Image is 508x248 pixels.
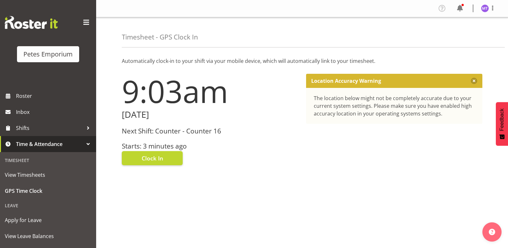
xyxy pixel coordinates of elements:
p: Location Accuracy Warning [311,78,381,84]
span: View Timesheets [5,170,91,180]
span: Roster [16,91,93,101]
img: help-xxl-2.png [489,229,495,235]
p: Automatically clock-in to your shift via your mobile device, which will automatically link to you... [122,57,482,65]
a: View Timesheets [2,167,95,183]
h4: Timesheet - GPS Clock In [122,33,198,41]
span: GPS Time Clock [5,186,91,196]
div: Leave [2,199,95,212]
span: Apply for Leave [5,215,91,225]
button: Close message [471,78,477,84]
a: GPS Time Clock [2,183,95,199]
span: Inbox [16,107,93,117]
div: Petes Emporium [23,49,73,59]
span: Feedback [499,108,505,131]
button: Feedback - Show survey [496,102,508,146]
a: Apply for Leave [2,212,95,228]
img: mya-taupawa-birkhead5814.jpg [481,4,489,12]
span: View Leave Balances [5,231,91,241]
img: Rosterit website logo [5,16,58,29]
a: View Leave Balances [2,228,95,244]
h2: [DATE] [122,110,298,120]
h3: Starts: 3 minutes ago [122,142,298,150]
button: Clock In [122,151,183,165]
span: Clock In [142,154,163,162]
span: Time & Attendance [16,139,83,149]
div: The location below might not be completely accurate due to your current system settings. Please m... [314,94,475,117]
h3: Next Shift: Counter - Counter 16 [122,127,298,135]
span: Shifts [16,123,83,133]
div: Timesheet [2,154,95,167]
h1: 9:03am [122,74,298,108]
